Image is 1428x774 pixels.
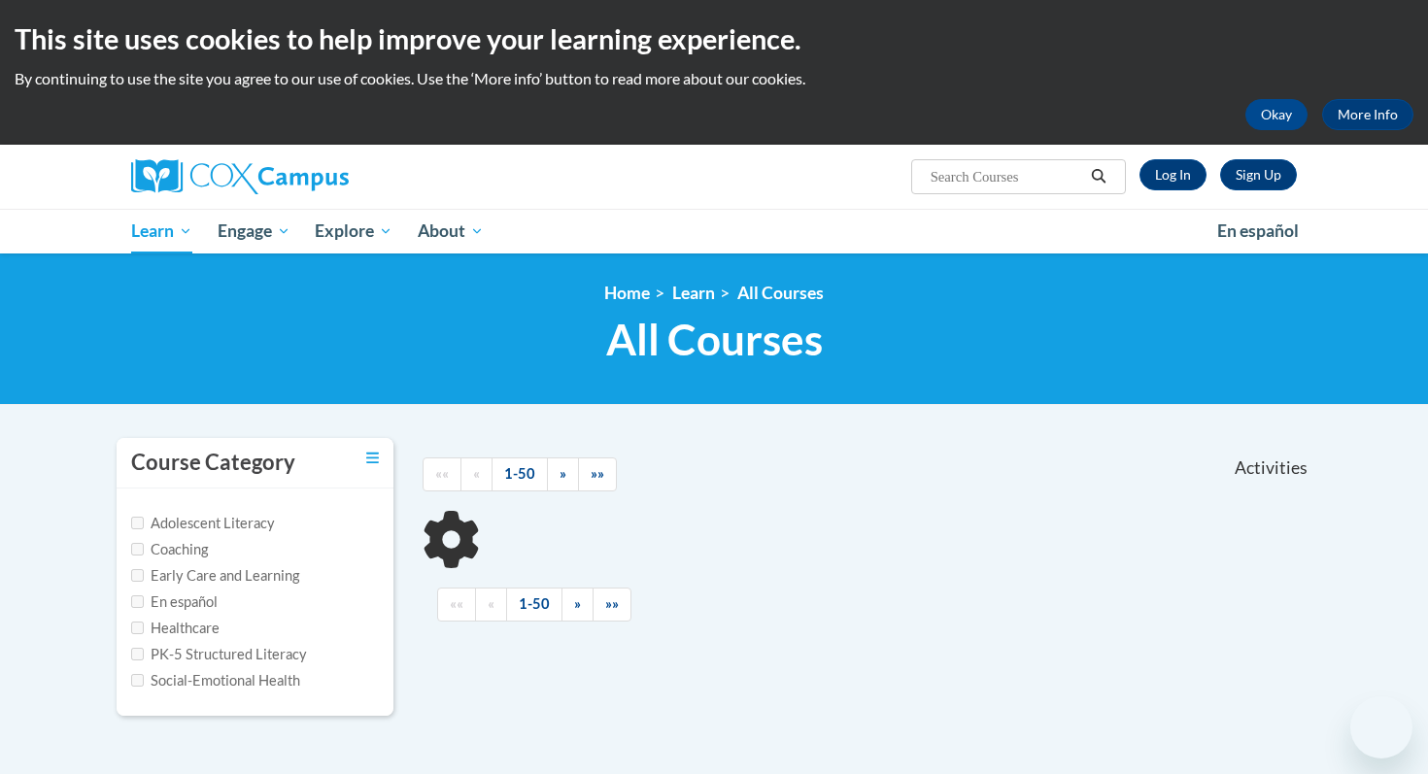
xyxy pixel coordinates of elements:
[366,448,379,469] a: Toggle collapse
[475,588,507,622] a: Previous
[131,219,192,243] span: Learn
[1245,99,1308,130] button: Okay
[450,595,463,612] span: ««
[591,465,604,482] span: »»
[578,457,617,491] a: End
[102,209,1326,253] div: Main menu
[15,68,1413,89] p: By continuing to use the site you agree to our use of cookies. Use the ‘More info’ button to read...
[418,219,484,243] span: About
[131,618,220,639] label: Healthcare
[131,159,500,194] a: Cox Campus
[1235,457,1308,479] span: Activities
[560,465,566,482] span: »
[131,159,349,194] img: Cox Campus
[131,674,144,687] input: Checkbox for Options
[1084,165,1113,188] button: Search
[460,457,493,491] a: Previous
[737,283,824,303] a: All Courses
[405,209,496,253] a: About
[131,539,208,560] label: Coaching
[604,283,650,303] a: Home
[929,165,1084,188] input: Search Courses
[437,588,476,622] a: Begining
[1220,159,1297,190] a: Register
[131,565,299,587] label: Early Care and Learning
[302,209,405,253] a: Explore
[492,457,548,491] a: 1-50
[131,670,300,691] label: Social-Emotional Health
[1322,99,1413,130] a: More Info
[218,219,290,243] span: Engage
[1139,159,1207,190] a: Log In
[561,588,594,622] a: Next
[131,622,144,634] input: Checkbox for Options
[488,595,494,612] span: «
[131,448,295,478] h3: Course Category
[131,517,144,529] input: Checkbox for Options
[473,465,480,482] span: «
[606,314,823,365] span: All Courses
[315,219,392,243] span: Explore
[1350,696,1412,758] iframe: Button to launch messaging window
[131,569,144,582] input: Checkbox for Options
[1217,220,1299,241] span: En español
[574,595,581,612] span: »
[547,457,579,491] a: Next
[1205,211,1311,252] a: En español
[435,465,449,482] span: ««
[131,591,218,613] label: En español
[593,588,631,622] a: End
[131,644,307,665] label: PK-5 Structured Literacy
[131,648,144,660] input: Checkbox for Options
[15,19,1413,58] h2: This site uses cookies to help improve your learning experience.
[605,595,619,612] span: »»
[131,543,144,555] input: Checkbox for Options
[506,588,562,622] a: 1-50
[131,513,275,534] label: Adolescent Literacy
[131,595,144,608] input: Checkbox for Options
[205,209,303,253] a: Engage
[423,457,461,491] a: Begining
[119,209,205,253] a: Learn
[672,283,715,303] a: Learn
